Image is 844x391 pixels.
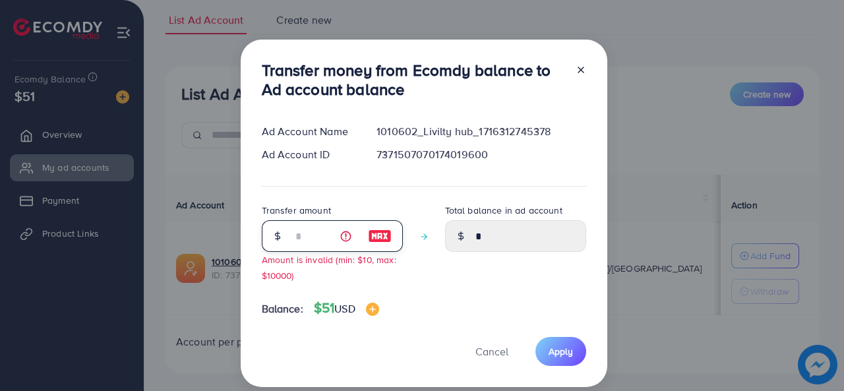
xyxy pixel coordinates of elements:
[475,344,508,359] span: Cancel
[368,228,392,244] img: image
[334,301,355,316] span: USD
[251,147,367,162] div: Ad Account ID
[535,337,586,365] button: Apply
[366,303,379,316] img: image
[445,204,562,217] label: Total balance in ad account
[262,61,565,99] h3: Transfer money from Ecomdy balance to Ad account balance
[366,124,596,139] div: 1010602_Livilty hub_1716312745378
[366,147,596,162] div: 7371507070174019600
[251,124,367,139] div: Ad Account Name
[262,301,303,316] span: Balance:
[459,337,525,365] button: Cancel
[262,204,331,217] label: Transfer amount
[314,300,379,316] h4: $51
[262,253,396,281] small: Amount is invalid (min: $10, max: $10000)
[549,345,573,358] span: Apply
